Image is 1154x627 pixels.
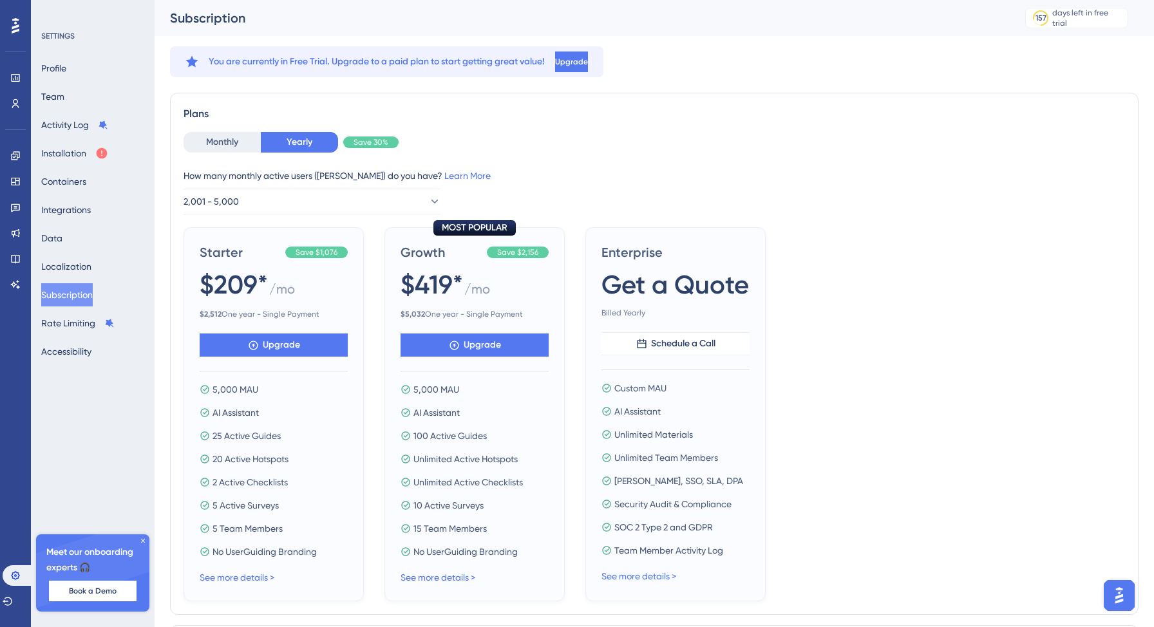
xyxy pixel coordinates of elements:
[200,267,268,303] span: $209*
[41,142,108,165] button: Installation
[601,571,676,581] a: See more details >
[601,243,750,261] span: Enterprise
[413,521,487,536] span: 15 Team Members
[41,170,86,193] button: Containers
[263,337,300,353] span: Upgrade
[213,474,288,490] span: 2 Active Checklists
[49,581,137,601] button: Book a Demo
[555,51,588,72] button: Upgrade
[261,132,338,153] button: Yearly
[401,572,475,583] a: See more details >
[170,9,993,27] div: Subscription
[464,337,501,353] span: Upgrade
[614,519,713,535] span: SOC 2 Type 2 and GDPR
[213,451,288,467] span: 20 Active Hotspots
[401,243,482,261] span: Growth
[413,498,484,513] span: 10 Active Surveys
[213,498,279,513] span: 5 Active Surveys
[41,255,91,278] button: Localization
[413,405,460,420] span: AI Assistant
[413,474,523,490] span: Unlimited Active Checklists
[41,198,91,221] button: Integrations
[601,332,750,355] button: Schedule a Call
[200,309,348,319] span: One year - Single Payment
[41,31,146,41] div: SETTINGS
[601,267,749,303] span: Get a Quote
[46,545,139,576] span: Meet our onboarding experts 🎧
[614,427,693,442] span: Unlimited Materials
[41,340,91,363] button: Accessibility
[614,496,732,512] span: Security Audit & Compliance
[614,473,743,489] span: [PERSON_NAME], SSO, SLA, DPA
[401,333,549,357] button: Upgrade
[614,404,661,419] span: AI Assistant
[184,168,1125,183] div: How many monthly active users ([PERSON_NAME]) do you have?
[41,312,115,335] button: Rate Limiting
[200,243,280,261] span: Starter
[184,189,441,214] button: 2,001 - 5,000
[444,171,491,181] a: Learn More
[614,450,718,465] span: Unlimited Team Members
[413,544,518,559] span: No UserGuiding Branding
[184,194,239,209] span: 2,001 - 5,000
[184,106,1125,122] div: Plans
[413,451,518,467] span: Unlimited Active Hotspots
[213,521,283,536] span: 5 Team Members
[213,405,259,420] span: AI Assistant
[200,333,348,357] button: Upgrade
[41,227,62,250] button: Data
[41,113,108,136] button: Activity Log
[464,280,490,304] span: / mo
[213,544,317,559] span: No UserGuiding Branding
[413,382,459,397] span: 5,000 MAU
[41,85,64,108] button: Team
[269,280,295,304] span: / mo
[401,267,463,303] span: $419*
[497,247,538,257] span: Save $2,156
[354,137,388,147] span: Save 30%
[601,308,750,318] span: Billed Yearly
[213,428,281,444] span: 25 Active Guides
[184,132,261,153] button: Monthly
[1100,576,1139,615] iframe: UserGuiding AI Assistant Launcher
[41,283,93,306] button: Subscription
[1036,13,1046,23] div: 157
[401,309,549,319] span: One year - Single Payment
[555,57,588,67] span: Upgrade
[213,382,258,397] span: 5,000 MAU
[614,543,723,558] span: Team Member Activity Log
[401,310,425,319] b: $ 5,032
[1052,8,1124,28] div: days left in free trial
[200,572,274,583] a: See more details >
[296,247,337,257] span: Save $1,076
[413,428,487,444] span: 100 Active Guides
[41,57,66,80] button: Profile
[200,310,222,319] b: $ 2,512
[69,586,117,596] span: Book a Demo
[614,380,667,396] span: Custom MAU
[209,54,545,70] span: You are currently in Free Trial. Upgrade to a paid plan to start getting great value!
[651,336,715,351] span: Schedule a Call
[433,220,516,236] div: MOST POPULAR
